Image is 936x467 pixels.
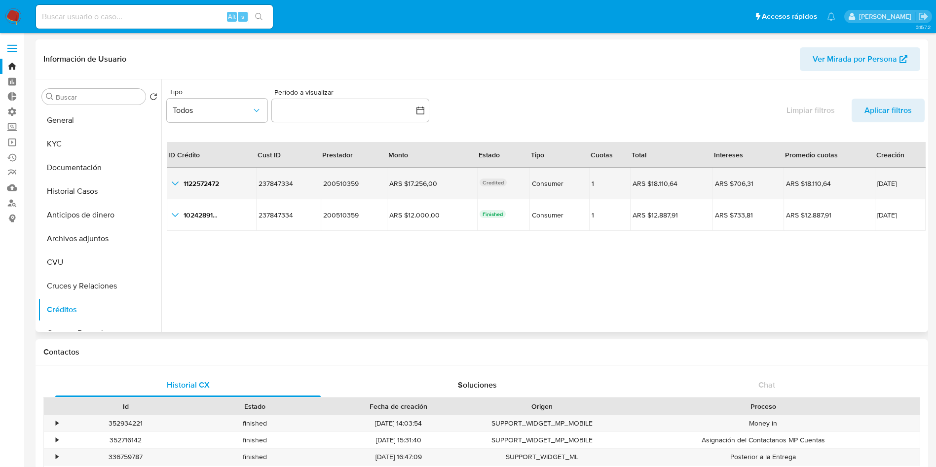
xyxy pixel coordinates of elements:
div: • [56,452,58,462]
div: finished [190,432,320,448]
p: gustavo.deseta@mercadolibre.com [859,12,915,21]
div: SUPPORT_WIDGET_MP_MOBILE [478,415,607,431]
button: Documentación [38,156,161,180]
h1: Información de Usuario [43,54,126,64]
a: Salir [918,11,929,22]
div: Proceso [614,401,913,411]
div: SUPPORT_WIDGET_MP_MOBILE [478,432,607,448]
div: 336759787 [61,449,190,465]
button: General [38,108,161,132]
div: Posterior a la Entrega [607,449,920,465]
button: CVU [38,251,161,274]
button: Ver Mirada por Persona [800,47,920,71]
div: Origen [485,401,600,411]
a: Notificaciones [827,12,835,21]
div: • [56,419,58,428]
span: s [241,12,244,21]
button: Créditos [38,298,161,322]
span: Soluciones [458,379,497,391]
button: Cruces y Relaciones [38,274,161,298]
button: Anticipos de dinero [38,203,161,227]
div: [DATE] 14:03:54 [320,415,478,431]
div: Fecha de creación [327,401,471,411]
h1: Contactos [43,347,920,357]
button: Buscar [46,93,54,101]
span: Alt [228,12,236,21]
button: search-icon [249,10,269,24]
span: Ver Mirada por Persona [813,47,897,71]
div: [DATE] 16:47:09 [320,449,478,465]
div: • [56,435,58,445]
span: Chat [758,379,775,391]
input: Buscar usuario o caso... [36,10,273,23]
div: finished [190,415,320,431]
div: SUPPORT_WIDGET_ML [478,449,607,465]
input: Buscar [56,93,142,102]
span: Accesos rápidos [762,11,817,22]
div: Asignación del Contactanos MP Cuentas [607,432,920,448]
button: KYC [38,132,161,156]
button: Cuentas Bancarias [38,322,161,345]
div: 352716142 [61,432,190,448]
div: 352934221 [61,415,190,431]
div: [DATE] 15:31:40 [320,432,478,448]
button: Archivos adjuntos [38,227,161,251]
button: Volver al orden por defecto [150,93,157,104]
span: Historial CX [167,379,210,391]
div: Id [68,401,184,411]
div: finished [190,449,320,465]
div: Estado [197,401,313,411]
div: Money in [607,415,920,431]
button: Historial Casos [38,180,161,203]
